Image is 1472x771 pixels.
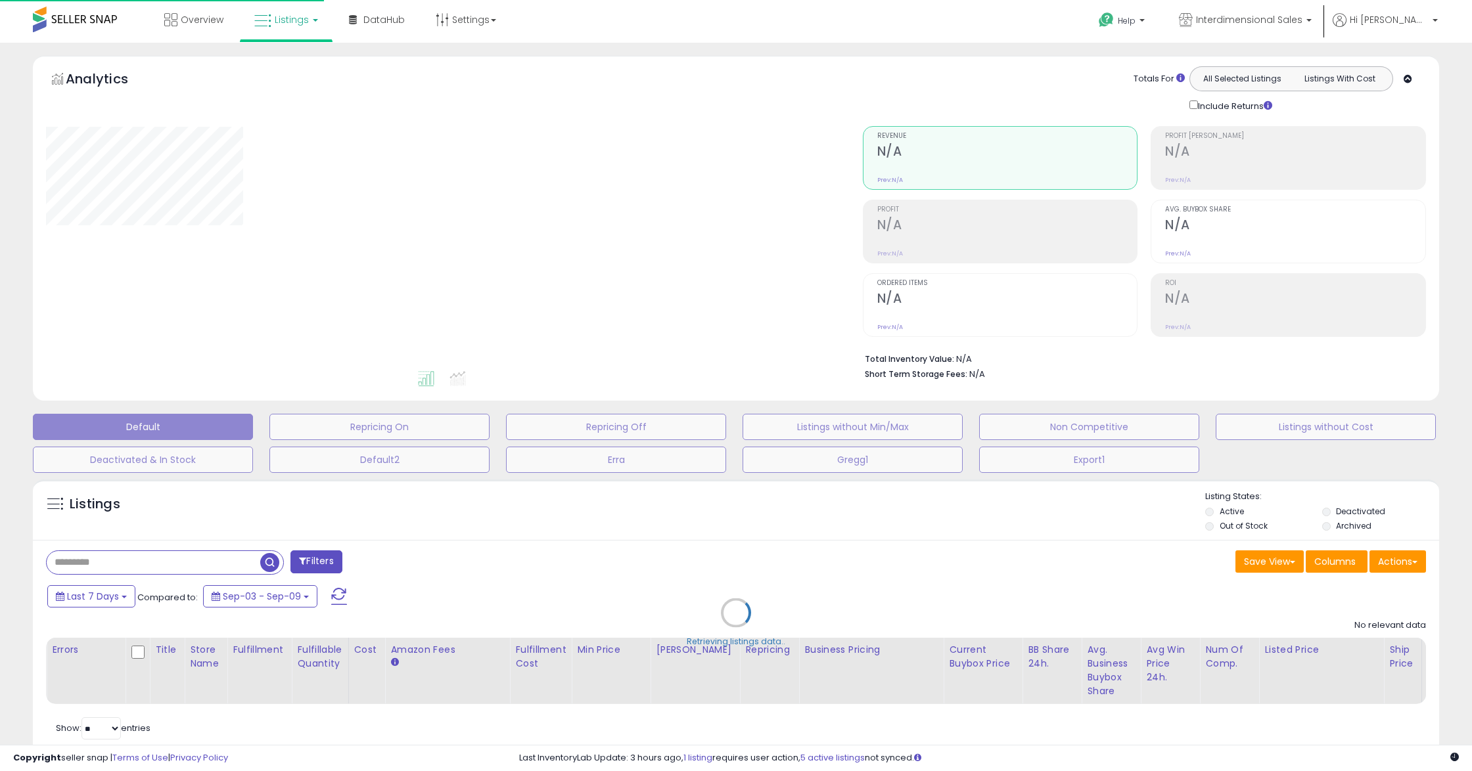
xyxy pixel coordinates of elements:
span: Profit [877,206,1138,213]
a: Help [1088,2,1158,43]
small: Prev: N/A [877,250,903,257]
small: Prev: N/A [1165,250,1191,257]
span: Avg. Buybox Share [1165,206,1425,213]
span: Overview [181,13,223,26]
span: ROI [1165,280,1425,287]
span: Help [1118,15,1136,26]
span: Hi [PERSON_NAME] [1350,13,1429,26]
h2: N/A [877,291,1138,309]
small: Prev: N/A [1165,323,1191,331]
small: Prev: N/A [1165,176,1191,184]
span: Listings [275,13,309,26]
button: Repricing Off [506,414,726,440]
strong: Copyright [13,751,61,764]
div: Include Returns [1180,98,1288,113]
small: Prev: N/A [877,323,903,331]
div: Totals For [1134,73,1185,85]
h2: N/A [1165,291,1425,309]
b: Total Inventory Value: [865,353,954,364]
small: Prev: N/A [877,176,903,184]
button: Default2 [269,447,490,473]
span: Revenue [877,133,1138,140]
button: Non Competitive [979,414,1199,440]
button: Listings without Cost [1216,414,1436,440]
div: seller snap | | [13,752,228,764]
span: N/A [969,368,985,380]
li: N/A [865,350,1417,366]
button: Repricing On [269,414,490,440]
button: Listings With Cost [1291,70,1389,87]
button: Deactivated & In Stock [33,447,253,473]
span: Profit [PERSON_NAME] [1165,133,1425,140]
span: Ordered Items [877,280,1138,287]
div: Retrieving listings data.. [687,636,785,648]
h2: N/A [1165,217,1425,235]
h2: N/A [877,217,1138,235]
span: DataHub [363,13,405,26]
button: Erra [506,447,726,473]
button: Listings without Min/Max [743,414,963,440]
button: Gregg1 [743,447,963,473]
span: Interdimensional Sales [1196,13,1302,26]
button: All Selected Listings [1193,70,1291,87]
h2: N/A [1165,144,1425,162]
b: Short Term Storage Fees: [865,368,967,380]
a: Hi [PERSON_NAME] [1333,13,1438,43]
button: Export1 [979,447,1199,473]
i: Get Help [1098,12,1115,28]
button: Default [33,414,253,440]
h2: N/A [877,144,1138,162]
h5: Analytics [66,70,154,91]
